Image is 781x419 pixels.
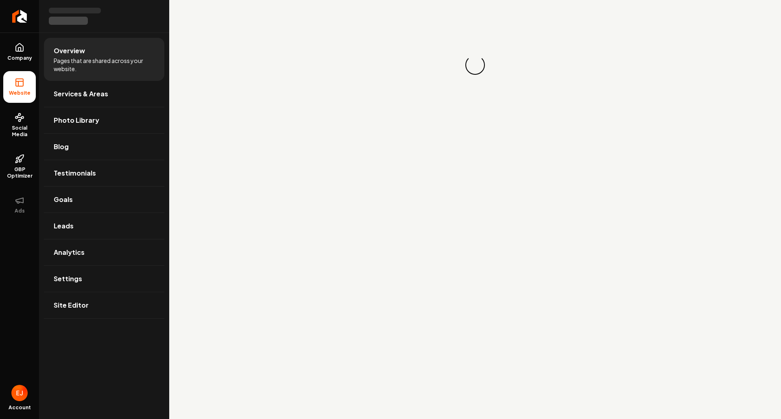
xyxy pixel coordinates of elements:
[54,46,85,56] span: Overview
[44,107,164,133] a: Photo Library
[54,274,82,284] span: Settings
[11,208,28,214] span: Ads
[3,148,36,186] a: GBP Optimizer
[12,10,27,23] img: Rebolt Logo
[44,81,164,107] a: Services & Areas
[6,90,34,96] span: Website
[3,106,36,144] a: Social Media
[11,385,28,401] button: Open user button
[54,221,74,231] span: Leads
[44,187,164,213] a: Goals
[54,247,85,257] span: Analytics
[11,385,28,401] img: Eduard Joers
[9,404,31,411] span: Account
[54,56,155,73] span: Pages that are shared across your website.
[54,115,99,125] span: Photo Library
[44,160,164,186] a: Testimonials
[465,55,485,75] div: Loading
[44,292,164,318] a: Site Editor
[54,142,69,152] span: Blog
[4,55,35,61] span: Company
[44,266,164,292] a: Settings
[54,300,89,310] span: Site Editor
[54,89,108,99] span: Services & Areas
[44,239,164,265] a: Analytics
[3,166,36,179] span: GBP Optimizer
[44,134,164,160] a: Blog
[3,189,36,221] button: Ads
[44,213,164,239] a: Leads
[54,168,96,178] span: Testimonials
[3,36,36,68] a: Company
[3,125,36,138] span: Social Media
[54,195,73,204] span: Goals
